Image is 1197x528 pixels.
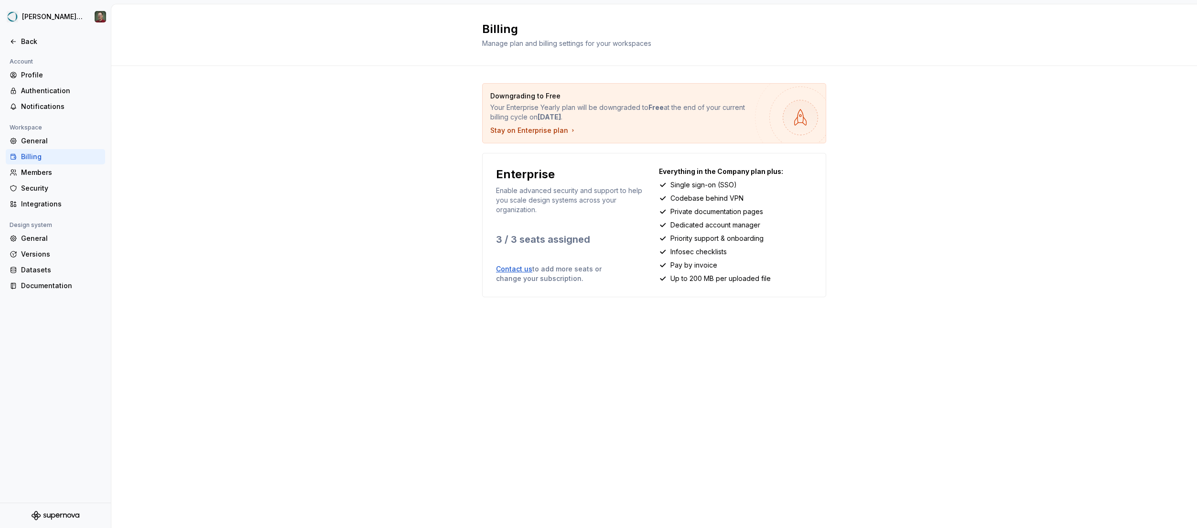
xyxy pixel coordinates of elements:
[21,281,101,291] div: Documentation
[670,220,760,230] p: Dedicated account manager
[6,149,105,164] a: Billing
[490,126,577,135] button: Stay on Enterprise plan
[490,91,751,101] p: Downgrading to Free
[21,234,101,243] div: General
[496,233,649,246] p: 3 / 3 seats assigned
[6,247,105,262] a: Versions
[21,265,101,275] div: Datasets
[482,39,651,47] span: Manage plan and billing settings for your workspaces
[7,11,18,22] img: e0e0e46e-566d-4916-84b9-f308656432a6.png
[21,199,101,209] div: Integrations
[21,37,101,46] div: Back
[6,219,56,231] div: Design system
[670,194,744,203] p: Codebase behind VPN
[21,152,101,162] div: Billing
[6,133,105,149] a: General
[6,67,105,83] a: Profile
[32,511,79,520] svg: Supernova Logo
[670,180,737,190] p: Single sign-on (SSO)
[6,278,105,293] a: Documentation
[21,249,101,259] div: Versions
[490,103,751,122] p: Your Enterprise Yearly plan will be downgraded to at the end of your current billing cycle on .
[648,103,664,111] strong: Free
[21,168,101,177] div: Members
[496,186,649,215] p: Enable advanced security and support to help you scale design systems across your organization.
[670,260,717,270] p: Pay by invoice
[95,11,106,22] img: Stefan Hoth
[21,183,101,193] div: Security
[496,264,626,283] p: to add more seats or change your subscription.
[6,122,46,133] div: Workspace
[6,231,105,246] a: General
[21,136,101,146] div: General
[2,6,109,27] button: [PERSON_NAME] Design SystemStefan Hoth
[670,274,771,283] p: Up to 200 MB per uploaded file
[6,56,37,67] div: Account
[538,113,561,121] strong: [DATE]
[6,99,105,114] a: Notifications
[21,70,101,80] div: Profile
[6,165,105,180] a: Members
[6,34,105,49] a: Back
[6,262,105,278] a: Datasets
[6,83,105,98] a: Authentication
[482,22,815,37] h2: Billing
[22,12,83,22] div: [PERSON_NAME] Design System
[6,196,105,212] a: Integrations
[659,167,812,176] p: Everything in the Company plan plus:
[670,234,764,243] p: Priority support & onboarding
[21,102,101,111] div: Notifications
[496,167,555,182] p: Enterprise
[496,265,532,273] a: Contact us
[6,181,105,196] a: Security
[21,86,101,96] div: Authentication
[670,247,727,257] p: Infosec checklists
[670,207,763,216] p: Private documentation pages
